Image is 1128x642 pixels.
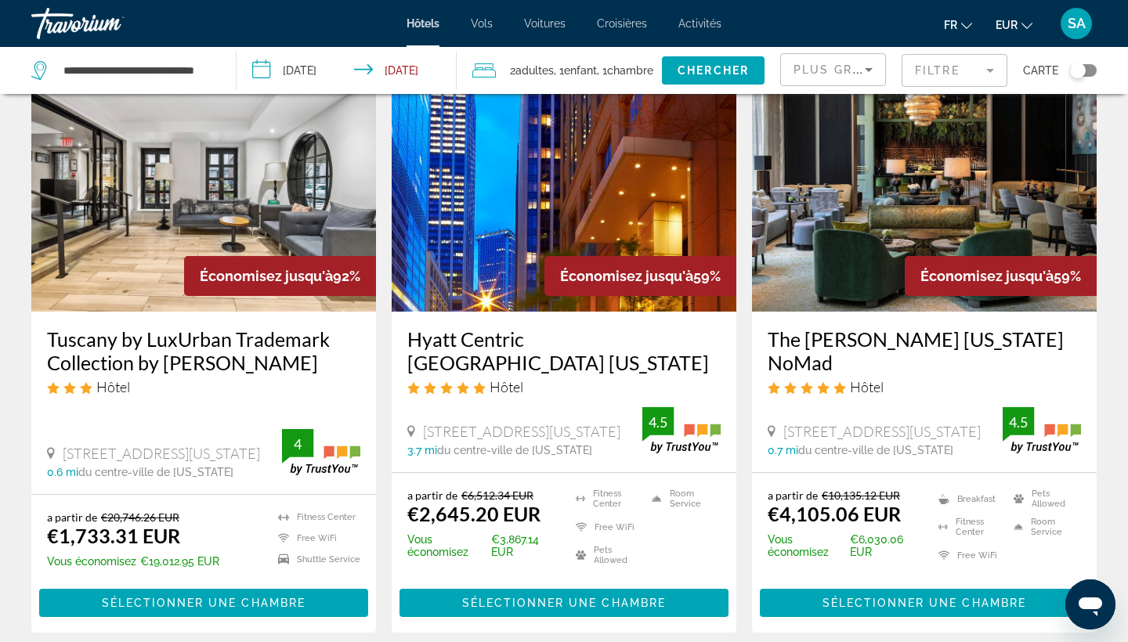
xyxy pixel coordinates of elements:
span: Sélectionner une chambre [822,597,1026,609]
div: 5 star Hotel [407,378,721,395]
span: Économisez jusqu'à [920,268,1054,284]
span: Activités [678,17,721,30]
span: Économisez jusqu'à [560,268,693,284]
span: [STREET_ADDRESS][US_STATE] [783,423,981,440]
span: 2 [510,60,554,81]
button: Change currency [996,13,1032,36]
span: Hôtel [96,378,130,395]
img: trustyou-badge.svg [282,429,360,475]
del: €20,746.26 EUR [101,510,179,524]
span: Carte [1023,60,1058,81]
span: Hôtel [490,378,523,395]
img: Hotel image [752,61,1097,312]
a: Hôtels [407,17,439,30]
button: Chercher [662,56,765,85]
ins: €2,645.20 EUR [407,502,540,525]
del: €6,512.34 EUR [461,489,533,502]
span: Vous économisez [768,533,846,558]
ins: €4,105.06 EUR [768,502,901,525]
button: User Menu [1056,7,1097,40]
button: Change language [944,13,972,36]
li: Pets Allowed [568,545,645,565]
span: 0.7 mi [768,444,798,456]
span: Sélectionner une chambre [102,597,305,609]
span: Économisez jusqu'à [200,268,333,284]
a: Sélectionner une chambre [399,593,728,610]
span: [STREET_ADDRESS][US_STATE] [423,423,620,440]
a: Travorium [31,3,188,44]
a: The [PERSON_NAME] [US_STATE] NoMad [768,327,1081,374]
button: Travelers: 2 adults, 1 child [457,47,662,94]
button: Sélectionner une chambre [760,589,1089,617]
img: Hotel image [392,61,736,312]
span: Chambre [607,64,653,77]
li: Fitness Center [568,489,645,509]
li: Breakfast [931,489,1006,509]
span: Sélectionner une chambre [462,597,666,609]
li: Room Service [644,489,721,509]
span: du centre-ville de [US_STATE] [78,466,233,478]
span: 0.6 mi [47,466,78,478]
p: €19,012.95 EUR [47,555,219,568]
span: 3.7 mi [407,444,437,456]
p: €3,867.14 EUR [407,533,556,558]
span: [STREET_ADDRESS][US_STATE] [63,445,260,462]
li: Room Service [1006,517,1081,537]
li: Free WiFi [931,545,1006,565]
p: €6,030.06 EUR [768,533,919,558]
span: Enfant [564,64,597,77]
a: Hyatt Centric [GEOGRAPHIC_DATA] [US_STATE] [407,327,721,374]
span: Vous économisez [47,555,136,568]
span: , 1 [554,60,597,81]
li: Free WiFi [568,517,645,537]
span: EUR [996,19,1018,31]
div: 3 star Hotel [47,378,360,395]
del: €10,135.12 EUR [822,489,900,502]
mat-select: Sort by [794,60,873,79]
li: Pets Allowed [1006,489,1081,509]
img: trustyou-badge.svg [642,407,721,453]
li: Shuttle Service [270,553,360,566]
span: fr [944,19,957,31]
button: Sélectionner une chambre [399,589,728,617]
iframe: Bouton de lancement de la fenêtre de messagerie [1065,579,1115,629]
div: 4.5 [642,413,674,431]
li: Fitness Center [931,517,1006,537]
ins: €1,733.31 EUR [47,524,180,547]
span: du centre-ville de [US_STATE] [437,444,592,456]
div: 4 [282,435,313,453]
a: Tuscany by LuxUrban Trademark Collection by [PERSON_NAME] [47,327,360,374]
span: , 1 [597,60,653,81]
li: Fitness Center [270,510,360,524]
span: du centre-ville de [US_STATE] [798,444,953,456]
a: Sélectionner une chambre [39,593,368,610]
button: Sélectionner une chambre [39,589,368,617]
a: Sélectionner une chambre [760,593,1089,610]
span: SA [1068,16,1086,31]
span: Chercher [678,64,749,77]
img: trustyou-badge.svg [1003,407,1081,453]
span: Adultes [515,64,554,77]
button: Filter [902,53,1007,88]
span: Plus grandes économies [794,63,981,76]
a: Croisières [597,17,647,30]
button: Toggle map [1058,63,1097,78]
div: 59% [905,256,1097,296]
div: 5 star Hotel [768,378,1081,395]
div: 92% [184,256,376,296]
div: 4.5 [1003,413,1034,431]
span: Vous économisez [407,533,487,558]
a: Vols [471,17,493,30]
span: Hôtel [850,378,884,395]
img: Hotel image [31,61,376,312]
a: Voitures [524,17,566,30]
